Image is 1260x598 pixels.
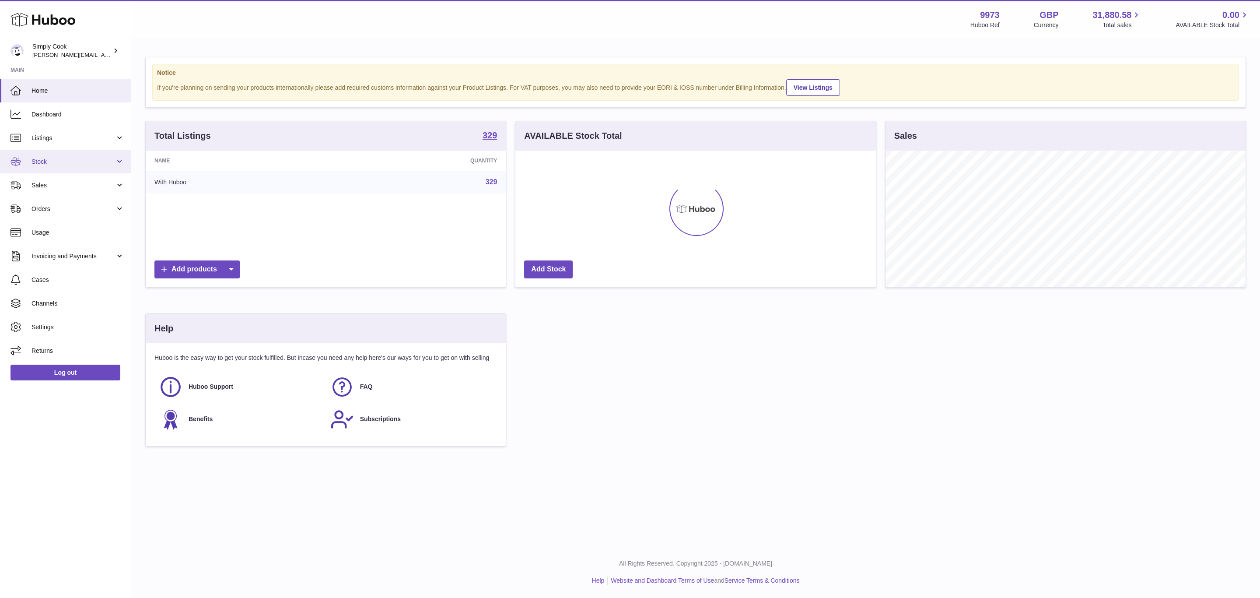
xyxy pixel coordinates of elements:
div: If you're planning on sending your products internationally please add required customs informati... [157,78,1234,96]
span: Returns [31,347,124,355]
a: 0.00 AVAILABLE Stock Total [1176,9,1249,29]
span: Benefits [189,415,213,423]
span: Channels [31,299,124,308]
span: Usage [31,229,124,237]
span: Subscriptions [360,415,401,423]
span: 0.00 [1222,9,1239,21]
strong: Notice [157,69,1234,77]
a: Add Stock [524,260,573,278]
p: All Rights Reserved. Copyright 2025 - [DOMAIN_NAME] [138,559,1253,568]
span: Settings [31,323,124,331]
a: 329 [483,131,497,141]
div: Simply Cook [32,42,111,59]
span: Total sales [1102,21,1141,29]
li: and [608,577,799,585]
span: Orders [31,205,115,213]
span: AVAILABLE Stock Total [1176,21,1249,29]
span: Dashboard [31,110,124,119]
span: Home [31,87,124,95]
h3: AVAILABLE Stock Total [524,130,622,142]
p: Huboo is the easy way to get your stock fulfilled. But incase you need any help here's our ways f... [154,354,497,362]
img: emma@simplycook.com [10,44,24,57]
a: View Listings [786,79,840,96]
a: Subscriptions [330,408,493,431]
div: Currency [1034,21,1059,29]
a: FAQ [330,375,493,399]
h3: Help [154,323,173,334]
span: Huboo Support [189,383,233,391]
span: Invoicing and Payments [31,252,115,260]
span: FAQ [360,383,373,391]
a: Benefits [159,408,322,431]
a: Log out [10,365,120,380]
strong: GBP [1039,9,1058,21]
strong: 9973 [980,9,1000,21]
a: Add products [154,260,240,278]
td: With Huboo [146,171,336,193]
strong: 329 [483,131,497,140]
a: Help [592,577,605,584]
h3: Total Listings [154,130,211,142]
a: 329 [486,178,497,186]
h3: Sales [894,130,917,142]
span: Sales [31,181,115,190]
span: [PERSON_NAME][EMAIL_ADDRESS][DOMAIN_NAME] [32,51,175,58]
div: Huboo Ref [970,21,1000,29]
a: Huboo Support [159,375,322,399]
span: 31,880.58 [1092,9,1131,21]
a: Service Terms & Conditions [724,577,800,584]
span: Listings [31,134,115,142]
a: Website and Dashboard Terms of Use [611,577,714,584]
span: Stock [31,158,115,166]
th: Name [146,151,336,171]
th: Quantity [336,151,506,171]
span: Cases [31,276,124,284]
a: 31,880.58 Total sales [1092,9,1141,29]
